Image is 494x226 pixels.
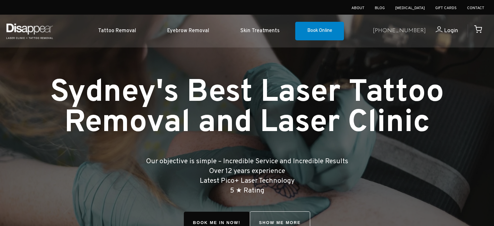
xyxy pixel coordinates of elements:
a: Book Online [295,22,344,41]
a: Eyebrow Removal [152,21,225,41]
a: Login [426,26,458,36]
span: Login [444,27,458,34]
h1: Sydney's Best Laser Tattoo Removal and Laser Clinic [25,78,469,139]
a: Gift Cards [435,6,457,11]
img: Disappear - Laser Clinic and Tattoo Removal Services in Sydney, Australia [5,20,54,43]
a: Skin Treatments [225,21,295,41]
a: About [351,6,364,11]
big: Our objective is simple – Incredible Service and Incredible Results Over 12 years experience Late... [146,157,348,195]
a: Blog [375,6,385,11]
a: Tattoo Removal [82,21,152,41]
a: Contact [467,6,484,11]
a: [PHONE_NUMBER] [373,26,426,36]
a: [MEDICAL_DATA] [395,6,425,11]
